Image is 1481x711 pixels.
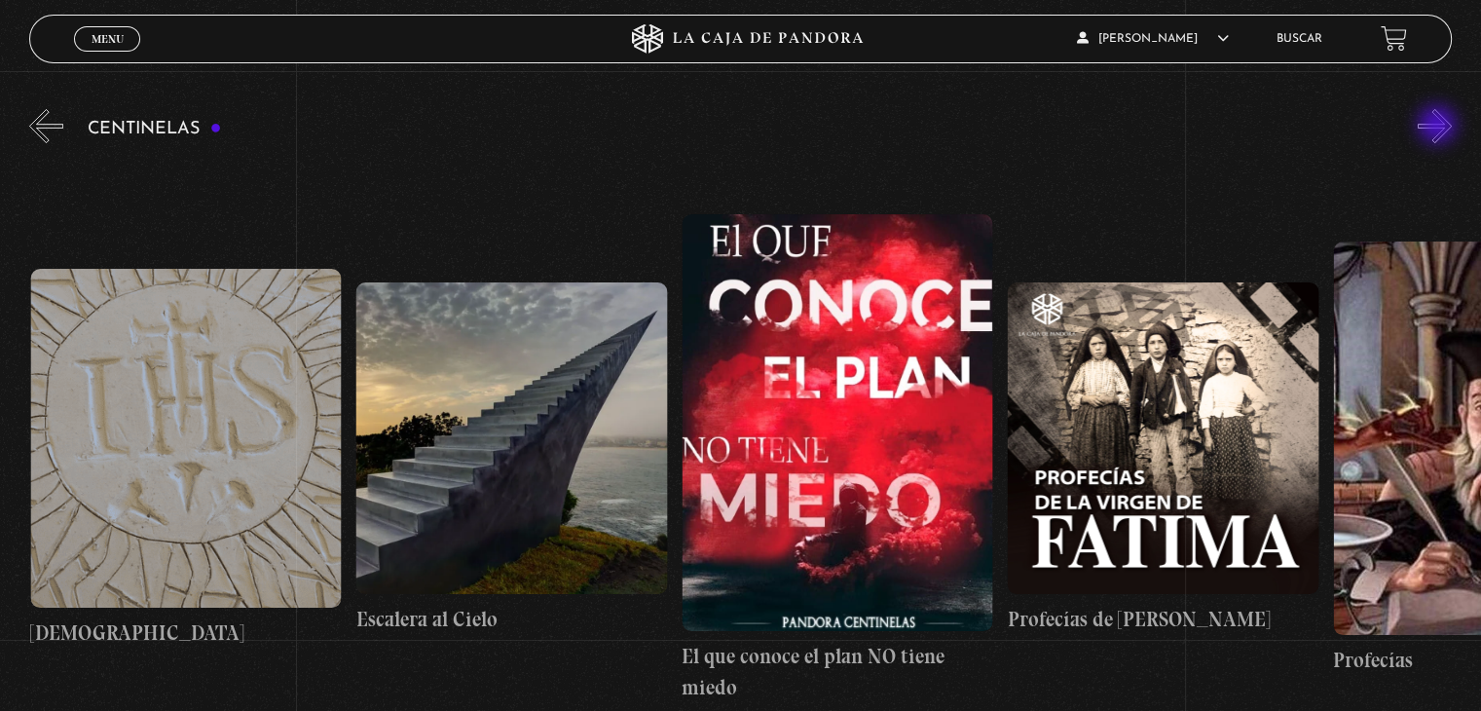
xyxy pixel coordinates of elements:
button: Next [1418,109,1452,143]
span: Cerrar [85,49,130,62]
h4: Escalera al Cielo [355,604,666,635]
a: View your shopping cart [1381,25,1407,52]
span: Menu [92,33,124,45]
h4: [DEMOGRAPHIC_DATA] [30,617,341,649]
a: Buscar [1277,33,1322,45]
span: [PERSON_NAME] [1077,33,1229,45]
h4: El que conoce el plan NO tiene miedo [682,641,992,702]
h4: Profecías de [PERSON_NAME] [1007,604,1317,635]
button: Previous [29,109,63,143]
h3: Centinelas [88,120,221,138]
